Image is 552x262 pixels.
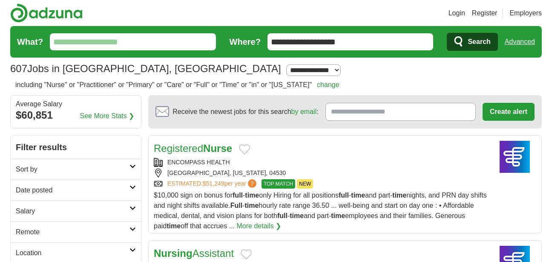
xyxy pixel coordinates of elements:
span: $10,000 sign on bonus for - only Hiring for all positions - and part- nights, and PRN day shifts ... [154,192,487,230]
strong: Nursing [154,247,193,259]
div: [GEOGRAPHIC_DATA], [US_STATE], 04530 [154,169,487,178]
div: Average Salary [16,101,136,108]
a: See More Stats ❯ [80,111,135,121]
a: RegisteredNurse [154,143,232,154]
a: by email [291,108,317,115]
span: $51,249 [203,180,224,187]
h2: including "Nurse" or "Practitioner" or "Primary" or "Care" or "Full" or "Time" or "in" or "[US_ST... [15,80,339,90]
a: More details ❯ [237,221,282,231]
span: 607 [10,61,27,76]
strong: full [233,192,243,199]
a: Register [472,8,497,18]
a: Date posted [11,180,141,201]
a: Employers [509,8,542,18]
a: ENCOMPASS HEALTH [167,159,230,166]
h2: Salary [16,206,129,216]
span: ? [248,179,256,188]
h2: Sort by [16,164,129,175]
strong: time [290,212,304,219]
span: TOP MATCH [262,179,295,189]
h2: Date posted [16,185,129,195]
label: Where? [230,35,261,48]
strong: time [392,192,406,199]
strong: full [277,212,287,219]
a: change [317,81,339,88]
a: Sort by [11,159,141,180]
strong: time [244,202,259,209]
button: Create alert [483,103,535,121]
button: Search [447,33,497,51]
strong: time [351,192,365,199]
h2: Location [16,248,129,258]
img: Encompass Health logo [494,141,536,173]
h1: Jobs in [GEOGRAPHIC_DATA], [GEOGRAPHIC_DATA] [10,63,281,74]
a: Salary [11,201,141,221]
a: Login [448,8,465,18]
strong: full [339,192,349,199]
div: $60,851 [16,108,136,123]
button: Add to favorite jobs [241,249,252,259]
span: Receive the newest jobs for this search : [172,107,318,117]
a: Remote [11,221,141,242]
button: Add to favorite jobs [239,144,250,154]
strong: Nurse [203,143,232,154]
a: Advanced [505,33,535,50]
a: ESTIMATED:$51,249per year? [167,179,258,189]
span: Search [468,33,490,50]
strong: Full [230,202,242,209]
a: NursingAssistant [154,247,234,259]
span: NEW [297,179,313,189]
h2: Remote [16,227,129,237]
strong: time [167,222,181,230]
strong: time [245,192,259,199]
h2: Filter results [11,136,141,159]
strong: time [331,212,345,219]
label: What? [17,35,43,48]
img: Adzuna logo [10,3,83,23]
